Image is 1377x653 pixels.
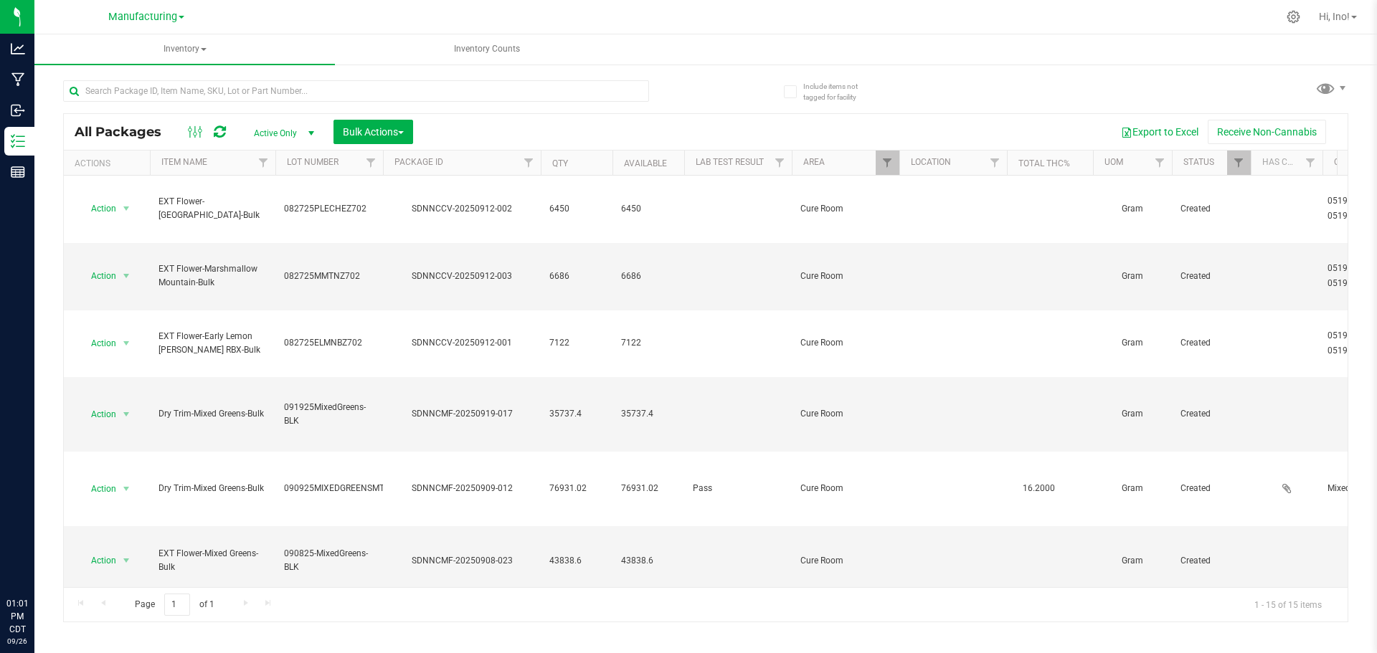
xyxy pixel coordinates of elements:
span: Cure Room [800,554,891,568]
div: Actions [75,158,144,168]
th: Has COA [1251,151,1322,176]
span: 43838.6 [549,554,604,568]
span: Action [78,266,117,286]
span: Cure Room [800,407,891,421]
span: Hi, Ino! [1319,11,1350,22]
div: SDNNCCV-20250912-001 [381,336,543,350]
a: Area [803,157,825,167]
inline-svg: Reports [11,165,25,179]
input: Search Package ID, Item Name, SKU, Lot or Part Number... [63,80,649,102]
span: 7122 [549,336,604,350]
inline-svg: Inbound [11,103,25,118]
span: EXT Flower-Early Lemon [PERSON_NAME] RBX-Bulk [158,330,267,357]
inline-svg: Inventory [11,134,25,148]
span: Action [78,404,117,424]
a: Inventory Counts [336,34,637,65]
iframe: Resource center [14,538,57,581]
a: Filter [876,151,899,175]
a: Filter [359,151,383,175]
span: 090925MIXEDGREENSMTR [284,482,389,495]
span: Action [78,550,117,571]
span: Created [1180,270,1242,283]
span: 6686 [621,270,676,283]
span: 16.2000 [1016,478,1062,499]
span: Created [1180,482,1242,495]
p: 01:01 PM CDT [6,597,28,636]
div: SDNNCMF-20250919-017 [381,407,543,421]
span: Gram [1102,482,1163,495]
span: Gram [1102,407,1163,421]
span: EXT Flower-Mixed Greens-Bulk [158,547,267,574]
span: 43838.6 [621,554,676,568]
span: select [118,404,136,424]
a: Filter [983,151,1007,175]
span: select [118,333,136,353]
a: Total THC% [1018,158,1070,168]
a: Qty [552,158,568,168]
a: Filter [1299,151,1322,175]
a: Inventory [34,34,335,65]
span: 35737.4 [549,407,604,421]
span: Created [1180,336,1242,350]
span: Page of 1 [123,594,226,616]
span: Gram [1102,270,1163,283]
div: SDNNCCV-20250912-003 [381,270,543,283]
span: 082725MMTNZ702 [284,270,374,283]
inline-svg: Analytics [11,42,25,56]
span: EXT Flower-[GEOGRAPHIC_DATA]-Bulk [158,195,267,222]
span: 6686 [549,270,604,283]
span: Gram [1102,554,1163,568]
span: Bulk Actions [343,126,404,138]
p: 09/26 [6,636,28,647]
a: Lab Test Result [696,157,764,167]
span: Gram [1102,336,1163,350]
span: Created [1180,554,1242,568]
span: Created [1180,407,1242,421]
span: Cure Room [800,202,891,216]
div: SDNNCMF-20250909-012 [381,482,543,495]
span: Manufacturing [108,11,177,23]
span: Created [1180,202,1242,216]
a: Lot Number [287,157,339,167]
span: select [118,479,136,499]
inline-svg: Manufacturing [11,72,25,87]
div: SDNNCCV-20250912-002 [381,202,543,216]
span: select [118,550,136,571]
button: Export to Excel [1112,120,1208,144]
span: 6450 [621,202,676,216]
span: EXT Flower-Marshmallow Mountain-Bulk [158,262,267,290]
span: Dry Trim-Mixed Greens-Bulk [158,407,267,421]
a: Filter [1227,151,1251,175]
span: Action [78,333,117,353]
span: Include items not tagged for facility [803,81,875,103]
a: UOM [1104,157,1123,167]
span: 7122 [621,336,676,350]
button: Bulk Actions [333,120,413,144]
a: Filter [252,151,275,175]
span: Cure Room [800,270,891,283]
span: Cure Room [800,336,891,350]
span: select [118,266,136,286]
span: 082725ELMNBZ702 [284,336,374,350]
a: Status [1183,157,1214,167]
span: Action [78,479,117,499]
a: Filter [768,151,792,175]
div: Manage settings [1284,10,1302,24]
span: Pass [693,482,783,495]
span: Action [78,199,117,219]
a: Filter [1148,151,1172,175]
span: All Packages [75,124,176,140]
span: 091925MixedGreens-BLK [284,401,374,428]
span: 6450 [549,202,604,216]
a: Available [624,158,667,168]
span: 090825-MixedGreens-BLK [284,547,374,574]
span: select [118,199,136,219]
span: 082725PLECHEZ702 [284,202,374,216]
span: Dry Trim-Mixed Greens-Bulk [158,482,267,495]
span: Gram [1102,202,1163,216]
a: Filter [517,151,541,175]
span: 35737.4 [621,407,676,421]
div: SDNNCMF-20250908-023 [381,554,543,568]
input: 1 [164,594,190,616]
